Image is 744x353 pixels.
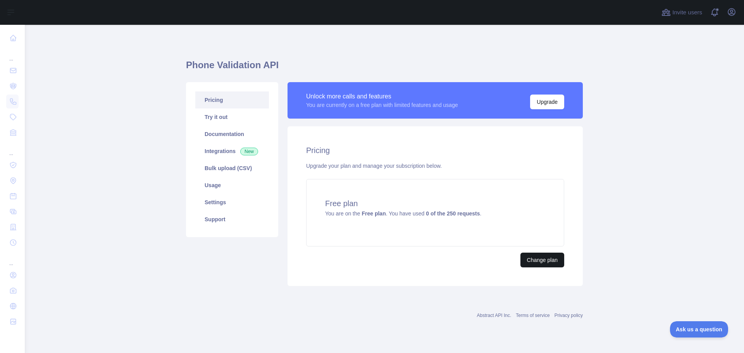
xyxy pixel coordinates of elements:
[516,313,549,318] a: Terms of service
[6,141,19,157] div: ...
[306,92,458,101] div: Unlock more calls and features
[195,91,269,108] a: Pricing
[6,46,19,62] div: ...
[195,108,269,126] a: Try it out
[306,101,458,109] div: You are currently on a free plan with limited features and usage
[426,210,480,217] strong: 0 of the 250 requests
[555,313,583,318] a: Privacy policy
[240,148,258,155] span: New
[477,313,511,318] a: Abstract API Inc.
[195,211,269,228] a: Support
[325,198,545,209] h4: Free plan
[6,251,19,267] div: ...
[362,210,386,217] strong: Free plan
[195,126,269,143] a: Documentation
[325,210,481,217] span: You are on the . You have used .
[520,253,564,267] button: Change plan
[530,95,564,109] button: Upgrade
[195,160,269,177] a: Bulk upload (CSV)
[306,162,564,170] div: Upgrade your plan and manage your subscription below.
[195,194,269,211] a: Settings
[660,6,704,19] button: Invite users
[195,143,269,160] a: Integrations New
[195,177,269,194] a: Usage
[672,8,702,17] span: Invite users
[670,321,728,338] iframe: Toggle Customer Support
[186,59,583,77] h1: Phone Validation API
[306,145,564,156] h2: Pricing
